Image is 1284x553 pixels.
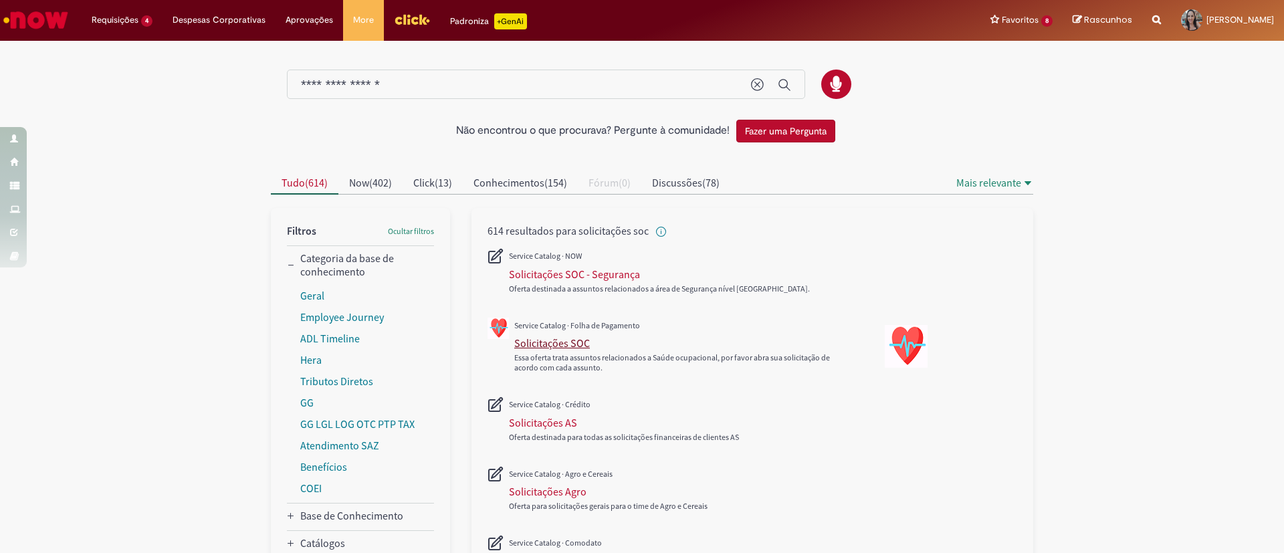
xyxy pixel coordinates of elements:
span: Rascunhos [1084,13,1132,26]
img: ServiceNow [1,7,70,33]
span: [PERSON_NAME] [1206,14,1274,25]
span: 4 [141,15,152,27]
a: Rascunhos [1073,14,1132,27]
span: Favoritos [1002,13,1039,27]
span: 8 [1041,15,1053,27]
button: Fazer uma Pergunta [736,120,835,142]
span: Despesas Corporativas [173,13,265,27]
h2: Não encontrou o que procurava? Pergunte à comunidade! [456,125,730,137]
span: More [353,13,374,27]
span: Aprovações [286,13,333,27]
img: click_logo_yellow_360x200.png [394,9,430,29]
span: Requisições [92,13,138,27]
p: +GenAi [494,13,527,29]
div: Padroniza [450,13,527,29]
